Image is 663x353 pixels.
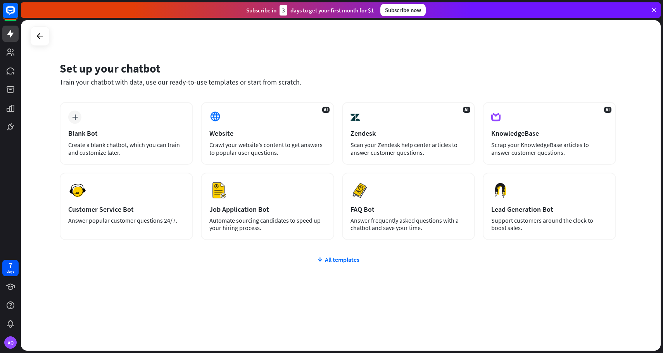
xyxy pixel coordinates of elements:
div: Zendesk [350,129,467,138]
i: plus [72,114,78,120]
div: KnowledgeBase [491,129,608,138]
div: AQ [4,336,17,349]
div: Job Application Bot [209,205,326,214]
span: AI [463,107,470,113]
div: days [7,269,14,274]
div: Train your chatbot with data, use our ready-to-use templates or start from scratch. [60,78,616,87]
span: AI [322,107,330,113]
div: 7 [9,262,12,269]
div: Scan your Zendesk help center articles to answer customer questions. [350,141,467,156]
div: Website [209,129,326,138]
div: Automate sourcing candidates to speed up your hiring process. [209,217,326,232]
div: All templates [60,256,616,263]
span: AI [604,107,611,113]
div: Create a blank chatbot, which you can train and customize later. [68,141,185,156]
div: Answer frequently asked questions with a chatbot and save your time. [350,217,467,232]
div: Subscribe now [380,4,426,16]
div: Set up your chatbot [60,61,616,76]
div: Answer popular customer questions 24/7. [68,217,185,224]
a: 7 days [2,260,19,276]
div: Blank Bot [68,129,185,138]
div: Support customers around the clock to boost sales. [491,217,608,232]
div: Subscribe in days to get your first month for $1 [246,5,374,16]
div: FAQ Bot [350,205,467,214]
div: Customer Service Bot [68,205,185,214]
div: Lead Generation Bot [491,205,608,214]
div: Crawl your website’s content to get answers to popular user questions. [209,141,326,156]
div: 3 [280,5,287,16]
div: Scrap your KnowledgeBase articles to answer customer questions. [491,141,608,156]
